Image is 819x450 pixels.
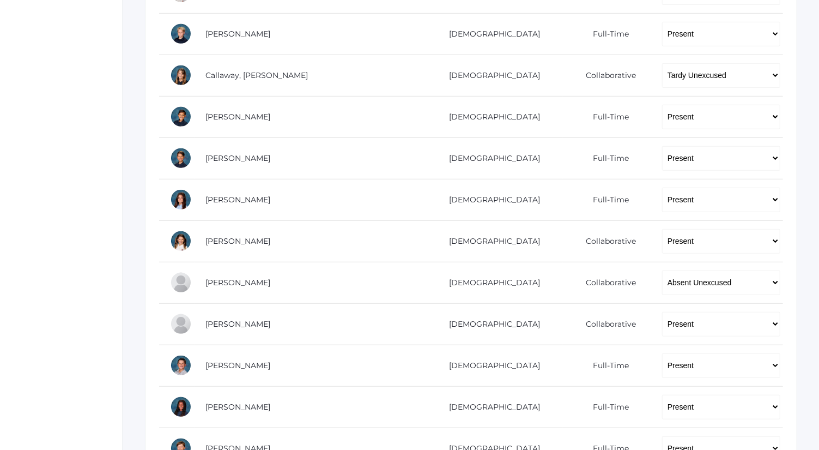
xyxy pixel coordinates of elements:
td: Full-Time [563,13,651,55]
div: Eli Henry [170,313,192,335]
div: Pauline Harris [170,272,192,293]
td: Collaborative [563,303,651,345]
div: Levi Herrera [170,355,192,376]
td: Collaborative [563,262,651,303]
td: Collaborative [563,55,651,96]
td: Full-Time [563,96,651,137]
div: Kennedy Callaway [170,64,192,86]
td: [DEMOGRAPHIC_DATA] [418,220,563,262]
td: [DEMOGRAPHIC_DATA] [418,179,563,220]
td: [DEMOGRAPHIC_DATA] [418,262,563,303]
a: [PERSON_NAME] [205,236,270,246]
td: Full-Time [563,137,651,179]
a: [PERSON_NAME] [205,112,270,122]
td: [DEMOGRAPHIC_DATA] [418,13,563,55]
div: Elliot Burke [170,23,192,45]
a: [PERSON_NAME] [205,153,270,163]
td: [DEMOGRAPHIC_DATA] [418,55,563,96]
td: [DEMOGRAPHIC_DATA] [418,345,563,386]
a: [PERSON_NAME] [205,319,270,329]
td: Full-Time [563,179,651,220]
td: Full-Time [563,386,651,428]
div: Norah Hosking [170,396,192,418]
a: [PERSON_NAME] [205,278,270,287]
a: [PERSON_NAME] [205,361,270,370]
a: [PERSON_NAME] [205,29,270,39]
a: Callaway, [PERSON_NAME] [205,70,308,80]
div: Ceylee Ekdahl [170,230,192,252]
div: Kadyn Ehrlich [170,189,192,211]
td: [DEMOGRAPHIC_DATA] [418,96,563,137]
a: [PERSON_NAME] [205,195,270,205]
td: [DEMOGRAPHIC_DATA] [418,137,563,179]
td: Full-Time [563,345,651,386]
td: [DEMOGRAPHIC_DATA] [418,386,563,428]
a: [PERSON_NAME] [205,402,270,412]
td: Collaborative [563,220,651,262]
td: [DEMOGRAPHIC_DATA] [418,303,563,345]
div: Gunnar Carey [170,106,192,128]
div: Levi Dailey-Langin [170,147,192,169]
